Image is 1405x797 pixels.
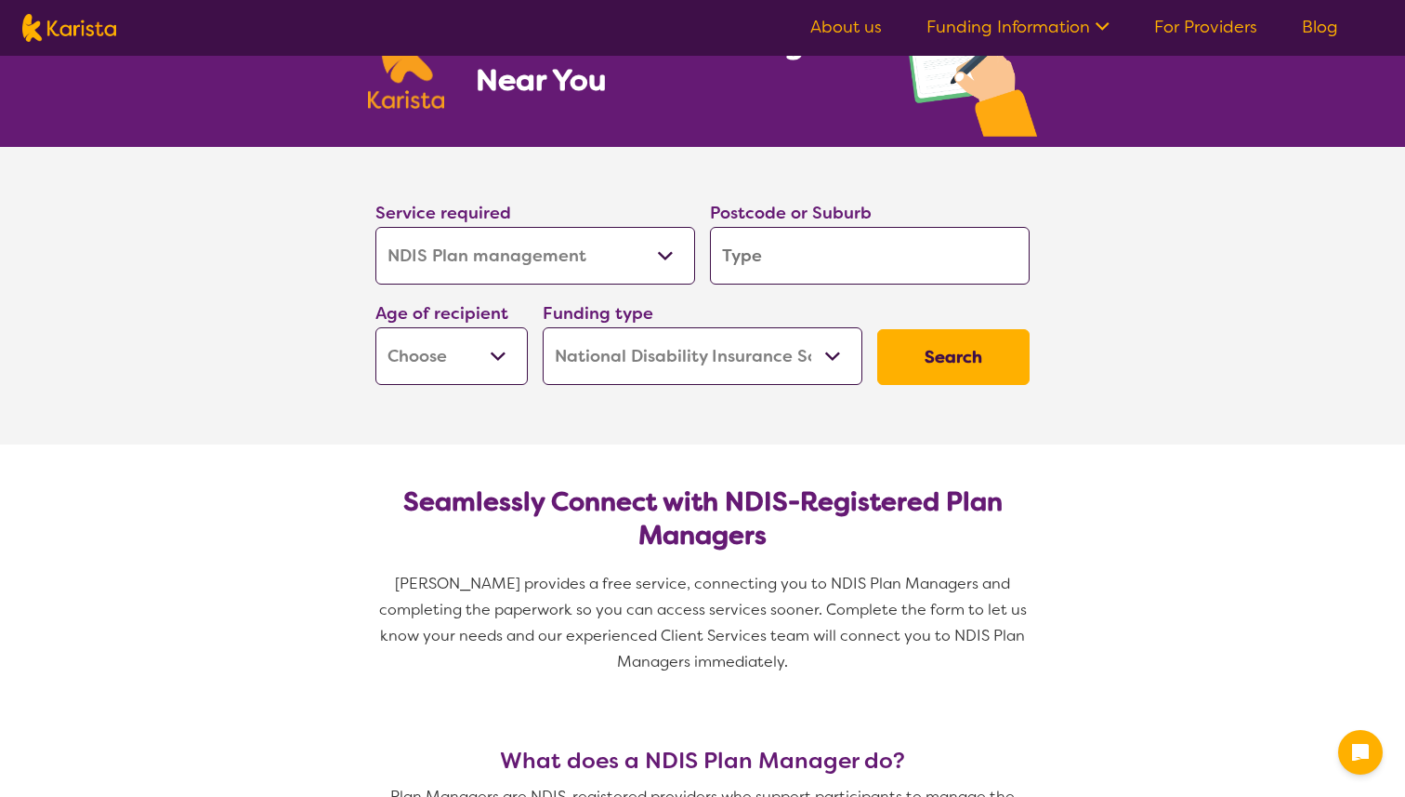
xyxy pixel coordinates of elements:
[368,8,444,109] img: Karista logo
[926,16,1110,38] a: Funding Information
[810,16,882,38] a: About us
[877,329,1030,385] button: Search
[390,485,1015,552] h2: Seamlessly Connect with NDIS-Registered Plan Managers
[1154,16,1257,38] a: For Providers
[379,574,1031,671] span: [PERSON_NAME] provides a free service, connecting you to NDIS Plan Managers and completing the pa...
[375,302,508,325] label: Age of recipient
[368,748,1037,774] h3: What does a NDIS Plan Manager do?
[710,202,872,224] label: Postcode or Suburb
[1302,16,1338,38] a: Blog
[375,202,511,224] label: Service required
[543,302,653,325] label: Funding type
[476,24,864,99] h1: Find NDIS Plan Managers Near You
[22,14,116,42] img: Karista logo
[710,227,1030,285] input: Type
